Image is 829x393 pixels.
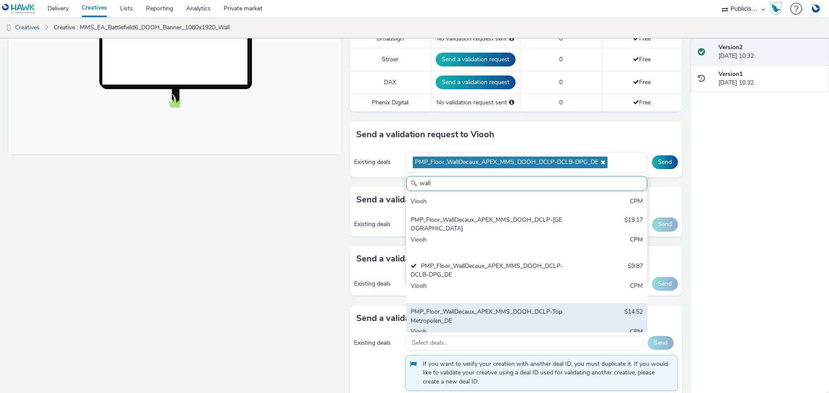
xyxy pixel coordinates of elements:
[356,193,512,206] h3: Send a validation request to Broadsign
[350,30,431,48] td: Broadsign
[406,176,647,191] input: Search......
[354,280,402,288] div: Existing deals
[415,159,598,166] span: PMP_Floor_WallDecaux_APEX_MMS_DOOH_DCLP-DCLB-DPG_DE
[436,98,516,107] div: No validation request sent
[356,252,523,265] h3: Send a validation request to MyAdbooker
[411,282,564,299] div: Viooh
[411,308,564,325] div: PMP_Floor_WallDecaux_APEX_MMS_DOOH_DCLP-TopMetropolen_DE
[559,55,563,63] span: 0
[411,236,564,253] div: Viooh
[350,48,431,71] td: Stroer
[769,2,786,16] a: Hawk Academy
[559,35,563,43] span: 0
[769,2,782,16] img: Hawk Academy
[630,327,643,345] div: CPM
[350,94,431,111] td: Phenix Digital
[718,43,743,51] strong: Version 2
[411,197,564,207] div: Viooh
[624,216,643,233] div: $19.17
[356,312,526,325] h3: Send a validation request to Phenix Digital
[652,217,678,231] button: Send
[4,24,13,32] img: dooh
[412,340,448,347] span: Select deals...
[126,27,207,172] img: Advertisement preview
[2,3,35,14] img: undefined Logo
[509,35,514,43] div: Please select a deal below and click on Send to send a validation request to Broadsign.
[356,128,494,141] h3: Send a validation request to Viooh
[628,262,643,280] div: $9.87
[436,75,516,89] button: Send a validation request
[809,2,822,16] img: Account DE
[411,327,564,345] div: Viooh
[350,71,431,94] td: DAX
[411,216,564,233] div: PMP_Floor_WallDecaux_APEX_MMS_DOOH_DCLP-[GEOGRAPHIC_DATA]
[630,236,643,253] div: CPM
[436,53,516,66] button: Send a validation request
[652,155,678,169] button: Send
[718,70,822,88] div: [DATE] 10:32
[436,35,516,43] div: No validation request sent
[423,360,669,386] span: If you want to verify your creation with another deal ID, you must duplicate it. If you would lik...
[354,158,402,167] div: Existing deals
[633,78,651,86] span: Free
[652,277,678,291] button: Send
[633,55,651,63] span: Free
[354,339,401,347] div: Existing deals
[559,98,563,107] span: 0
[559,78,563,86] span: 0
[633,35,651,43] span: Free
[509,98,514,107] div: Please select a deal below and click on Send to send a validation request to Phenix Digital.
[630,282,643,299] div: CPM
[354,220,402,229] div: Existing deals
[718,70,743,78] strong: Version 1
[633,98,651,107] span: Free
[648,336,674,350] button: Send
[624,308,643,325] div: $14.52
[630,197,643,207] div: CPM
[718,43,822,61] div: [DATE] 10:32
[411,262,564,280] div: PMP_Floor_WallDecaux_APEX_MMS_DOOH_DCLP-DCLB-DPG_DE
[49,17,234,38] a: Creative : MMS_EA_Battlefield6_DOOH_Banner_1080x1920_Wall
